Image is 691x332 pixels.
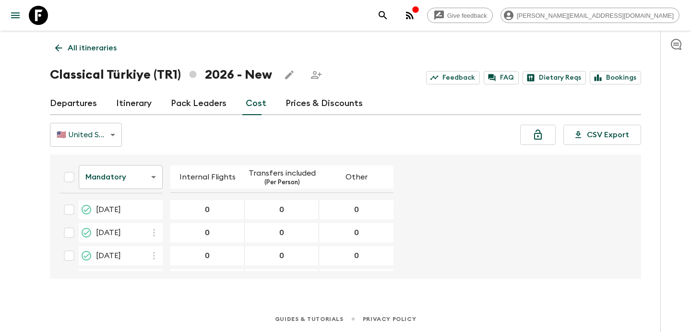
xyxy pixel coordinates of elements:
a: Departures [50,92,97,115]
button: 0 [341,223,372,242]
button: search adventures [373,6,393,25]
span: [DATE] [96,227,121,238]
a: Cost [246,92,266,115]
p: Transfers included [249,167,316,179]
a: All itineraries [50,38,122,58]
div: [PERSON_NAME][EMAIL_ADDRESS][DOMAIN_NAME] [500,8,679,23]
p: All itineraries [68,42,117,54]
div: 17 Apr 2026; Internal Flights [170,223,245,242]
svg: Guaranteed [81,204,92,215]
button: 0 [341,246,372,265]
div: 26 Apr 2026; Transfers included [245,269,319,288]
a: Prices & Discounts [286,92,363,115]
a: Guides & Tutorials [275,314,344,324]
a: Bookings [590,71,641,84]
div: 17 Apr 2026; Transfers included [245,223,319,242]
a: Itinerary [116,92,152,115]
div: Select all [60,167,79,187]
a: Feedback [426,71,480,84]
div: 🇺🇸 United States Dollar (USD) [50,121,122,148]
button: menu [6,6,25,25]
button: 0 [266,246,297,265]
button: CSV Export [563,125,641,145]
div: 26 Apr 2026; Internal Flights [170,269,245,288]
div: 26 Apr 2026; Other [319,269,393,288]
button: Edit this itinerary [280,65,299,84]
p: Other [345,171,368,183]
div: Mandatory [79,164,163,190]
button: 0 [192,223,223,242]
div: 05 Apr 2026; Transfers included [245,200,319,219]
svg: On Sale [81,250,92,261]
span: [PERSON_NAME][EMAIL_ADDRESS][DOMAIN_NAME] [512,12,679,19]
div: 05 Apr 2026; Internal Flights [170,200,245,219]
span: Share this itinerary [307,65,326,84]
div: 19 Apr 2026; Internal Flights [170,246,245,265]
a: Privacy Policy [363,314,416,324]
a: Dietary Reqs [523,71,586,84]
a: Pack Leaders [171,92,226,115]
button: Lock costs [520,125,556,145]
button: 0 [192,269,223,288]
button: 0 [266,269,297,288]
div: 19 Apr 2026; Other [319,246,393,265]
button: 0 [192,200,223,219]
button: 0 [266,200,297,219]
div: 05 Apr 2026; Other [319,200,393,219]
span: [DATE] [96,250,121,261]
div: 17 Apr 2026; Other [319,223,393,242]
span: [DATE] [96,204,121,215]
h1: Classical Türkiye (TR1) 2026 - New [50,65,272,84]
button: 0 [192,246,223,265]
div: 19 Apr 2026; Transfers included [245,246,319,265]
button: 0 [341,269,372,288]
a: Give feedback [427,8,493,23]
button: 0 [266,223,297,242]
button: 0 [341,200,372,219]
p: Internal Flights [179,171,236,183]
span: Give feedback [442,12,492,19]
svg: On Sale [81,227,92,238]
p: (Per Person) [264,179,300,187]
a: FAQ [484,71,519,84]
